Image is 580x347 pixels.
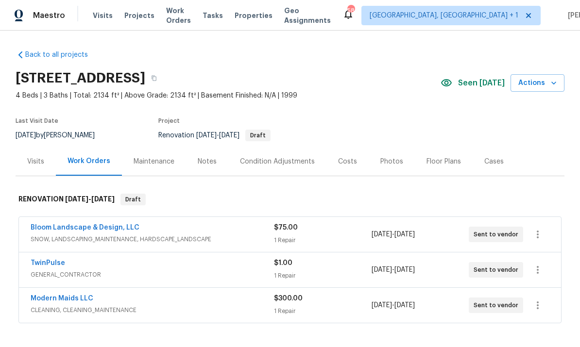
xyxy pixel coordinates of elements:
span: 4 Beds | 3 Baths | Total: 2134 ft² | Above Grade: 2134 ft² | Basement Finished: N/A | 1999 [16,91,441,100]
span: Draft [246,132,270,138]
button: Actions [511,74,564,92]
span: Maestro [33,11,65,20]
span: CLEANING, CLEANING_MAINTENANCE [31,305,274,315]
div: 1 Repair [274,235,371,245]
span: Visits [93,11,113,20]
a: Back to all projects [16,50,109,60]
span: Tasks [203,12,223,19]
span: - [196,132,239,139]
div: Floor Plans [426,157,461,166]
span: Project [158,118,180,124]
span: Geo Assignments [284,6,331,25]
span: [DATE] [372,302,392,309]
div: Costs [338,157,357,166]
span: [DATE] [394,231,415,238]
span: [DATE] [65,196,88,202]
span: - [65,196,115,202]
span: [DATE] [91,196,115,202]
a: Bloom Landscape & Design, LLC [31,224,139,231]
div: RENOVATION [DATE]-[DATE]Draft [16,184,564,215]
span: [DATE] [372,231,392,238]
span: Draft [121,195,145,204]
span: - [372,265,415,275]
span: GENERAL_CONTRACTOR [31,270,274,280]
span: Work Orders [166,6,191,25]
div: Work Orders [68,156,110,166]
span: Sent to vendor [474,265,522,275]
div: 58 [347,6,354,16]
span: Last Visit Date [16,118,58,124]
h6: RENOVATION [18,194,115,205]
h2: [STREET_ADDRESS] [16,73,145,83]
div: Visits [27,157,44,166]
span: [GEOGRAPHIC_DATA], [GEOGRAPHIC_DATA] + 1 [370,11,518,20]
span: [DATE] [219,132,239,139]
span: Properties [235,11,273,20]
span: - [372,300,415,310]
div: by [PERSON_NAME] [16,130,106,141]
span: Sent to vendor [474,230,522,239]
div: 1 Repair [274,306,371,316]
span: - [372,230,415,239]
span: [DATE] [372,266,392,273]
span: Actions [518,77,557,89]
button: Copy Address [145,69,163,87]
div: Photos [380,157,403,166]
a: Modern Maids LLC [31,295,93,302]
span: SNOW, LANDSCAPING_MAINTENANCE, HARDSCAPE_LANDSCAPE [31,234,274,244]
span: $300.00 [274,295,303,302]
span: $1.00 [274,260,292,266]
div: Notes [198,157,217,166]
span: [DATE] [196,132,217,139]
span: Seen [DATE] [458,78,505,88]
div: Maintenance [134,157,174,166]
span: $75.00 [274,224,298,231]
span: [DATE] [394,302,415,309]
div: 1 Repair [274,271,371,281]
span: Sent to vendor [474,300,522,310]
div: Condition Adjustments [240,157,315,166]
span: Renovation [158,132,271,139]
span: [DATE] [394,266,415,273]
span: Projects [124,11,154,20]
div: Cases [484,157,504,166]
span: [DATE] [16,132,36,139]
a: TwinPulse [31,260,65,266]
